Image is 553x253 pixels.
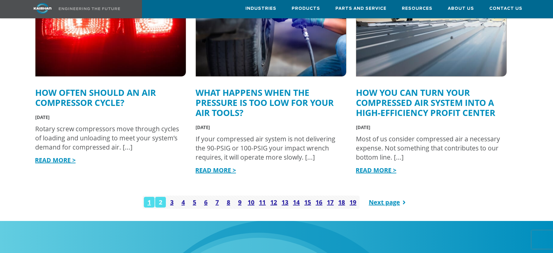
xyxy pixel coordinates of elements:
a: 10 [246,197,256,208]
a: 19 [348,197,358,208]
span: Contact Us [489,5,522,12]
span: Products [292,5,320,12]
a: 3 [166,197,177,208]
a: Parts and Service [335,0,387,17]
div: Most of us consider compressed air a necessary expense. Not something that contributes to our bot... [356,134,501,162]
a: 13 [280,197,290,208]
a: 11 [257,197,268,208]
img: Engineering the future [59,7,120,10]
a: 7 [212,197,222,208]
span: [DATE] [196,124,210,130]
a: Resources [402,0,432,17]
a: 12 [268,197,279,208]
span: About Us [448,5,474,12]
a: 6 [200,197,211,208]
a: 1 [144,197,155,208]
a: 17 [325,197,336,208]
div: Rotary screw compressors move through cycles of loading and unloading to meet your system’s deman... [35,124,180,152]
div: If your compressed air system is not delivering the 90-PSIG or 100-PSIG your impact wrench requir... [196,134,340,162]
a: 16 [314,197,324,208]
a: 14 [291,197,302,208]
a: 8 [223,197,234,208]
a: 5 [189,197,200,208]
a: READ MORE > [195,166,236,174]
a: Products [292,0,320,17]
a: 15 [302,197,313,208]
a: 9 [234,197,245,208]
a: Contact Us [489,0,522,17]
a: 4 [178,197,189,208]
a: How You Can Turn Your Compressed Air System into a High-Efficiency Profit Center [356,87,495,118]
span: Industries [245,5,276,12]
a: About Us [448,0,474,17]
span: Parts and Service [335,5,387,12]
img: kaishan logo [20,3,65,14]
a: 2 [155,197,166,208]
span: Resources [402,5,432,12]
a: Industries [245,0,276,17]
a: Next page [369,196,409,209]
span: [DATE] [356,124,370,130]
a: 18 [336,197,347,208]
a: How Often Should an Air Compressor Cycle? [35,87,156,108]
a: READ MORE > [356,166,396,174]
a: READ MORE > [35,156,76,164]
a: What Happens When the Pressure Is Too Low for Your Air Tools? [196,87,334,118]
span: [DATE] [35,114,50,120]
